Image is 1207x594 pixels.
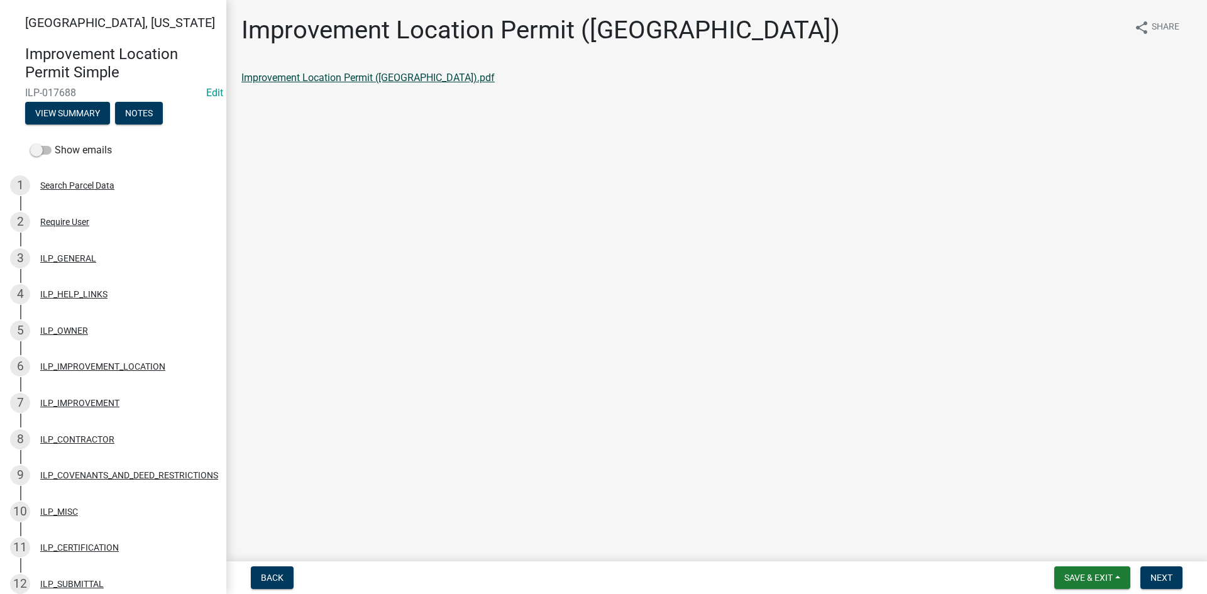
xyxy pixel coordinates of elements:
[40,507,78,516] div: ILP_MISC
[1064,573,1113,583] span: Save & Exit
[10,537,30,558] div: 11
[10,356,30,377] div: 6
[1054,566,1130,589] button: Save & Exit
[40,254,96,263] div: ILP_GENERAL
[10,502,30,522] div: 10
[1140,566,1182,589] button: Next
[40,290,107,299] div: ILP_HELP_LINKS
[10,248,30,268] div: 3
[251,566,294,589] button: Back
[25,102,110,124] button: View Summary
[10,574,30,594] div: 12
[25,45,216,82] h4: Improvement Location Permit Simple
[206,87,223,99] a: Edit
[241,15,840,45] h1: Improvement Location Permit ([GEOGRAPHIC_DATA])
[40,217,89,226] div: Require User
[40,435,114,444] div: ILP_CONTRACTOR
[10,284,30,304] div: 4
[40,181,114,190] div: Search Parcel Data
[40,580,104,588] div: ILP_SUBMITTAL
[1124,15,1189,40] button: shareShare
[10,465,30,485] div: 9
[40,326,88,335] div: ILP_OWNER
[10,393,30,413] div: 7
[25,87,201,99] span: ILP-017688
[10,212,30,232] div: 2
[261,573,284,583] span: Back
[25,15,215,30] span: [GEOGRAPHIC_DATA], [US_STATE]
[40,362,165,371] div: ILP_IMPROVEMENT_LOCATION
[25,109,110,119] wm-modal-confirm: Summary
[206,87,223,99] wm-modal-confirm: Edit Application Number
[40,471,218,480] div: ILP_COVENANTS_AND_DEED_RESTRICTIONS
[30,143,112,158] label: Show emails
[10,175,30,195] div: 1
[10,429,30,449] div: 8
[241,72,495,84] a: Improvement Location Permit ([GEOGRAPHIC_DATA]).pdf
[1134,20,1149,35] i: share
[10,321,30,341] div: 5
[1150,573,1172,583] span: Next
[1152,20,1179,35] span: Share
[40,399,119,407] div: ILP_IMPROVEMENT
[115,102,163,124] button: Notes
[40,543,119,552] div: ILP_CERTIFICATION
[115,109,163,119] wm-modal-confirm: Notes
